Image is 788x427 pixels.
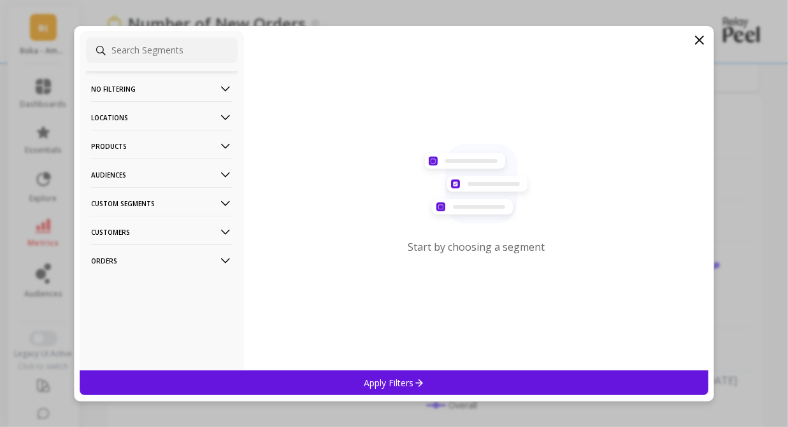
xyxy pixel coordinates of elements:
[91,244,233,277] p: Orders
[91,187,233,220] p: Custom Segments
[408,240,545,254] p: Start by choosing a segment
[86,38,238,63] input: Search Segments
[364,377,424,389] p: Apply Filters
[91,73,233,105] p: No filtering
[91,101,233,134] p: Locations
[91,216,233,248] p: Customers
[91,130,233,162] p: Products
[91,158,233,191] p: Audiences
